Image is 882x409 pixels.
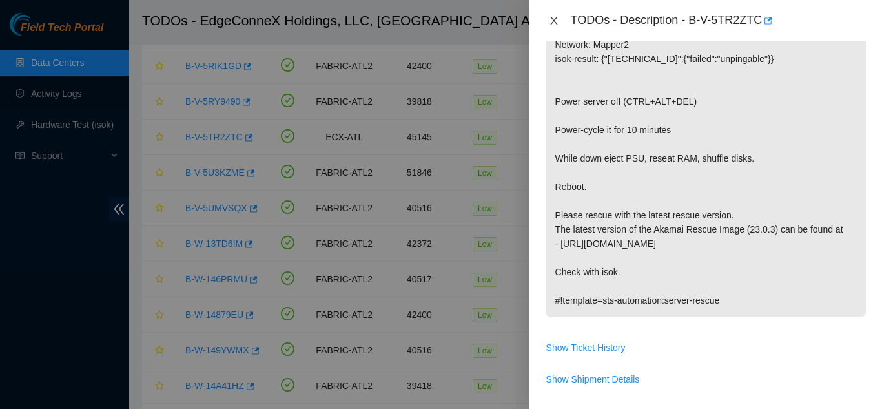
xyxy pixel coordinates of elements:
button: Show Ticket History [546,337,626,358]
div: TODOs - Description - B-V-5TR2ZTC [571,10,867,31]
p: Network: Mapper2 isok-result: {"[TECHNICAL_ID]":{"failed":"unpingable"}} Power server off (CTRL+A... [546,28,866,317]
button: Show Shipment Details [546,369,641,390]
span: Show Shipment Details [546,372,640,386]
span: Show Ticket History [546,341,626,355]
span: close [549,16,559,26]
button: Close [545,15,563,27]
